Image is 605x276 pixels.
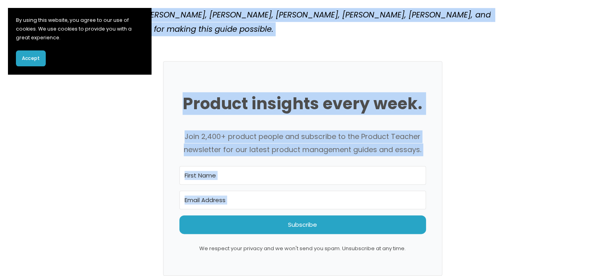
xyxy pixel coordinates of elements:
[16,16,143,42] p: By using this website, you agree to our use of cookies. We use cookies to provide you with a grea...
[179,166,426,185] input: First Name
[179,215,426,234] button: Subscribe
[16,50,46,66] button: Accept
[22,55,40,62] span: Accept
[179,93,426,114] h2: Product insights every week.
[8,8,151,74] section: Cookie banner
[179,244,426,253] p: We respect your privacy and we won't send you spam. Unsubscribe at any time.
[179,191,426,209] input: Email Address
[179,130,426,156] p: Join 2,400+ product people and subscribe to the Product Teacher newsletter for our latest product...
[89,9,493,34] em: Thank you to [PERSON_NAME], [PERSON_NAME], [PERSON_NAME], [PERSON_NAME], [PERSON_NAME], and [PERS...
